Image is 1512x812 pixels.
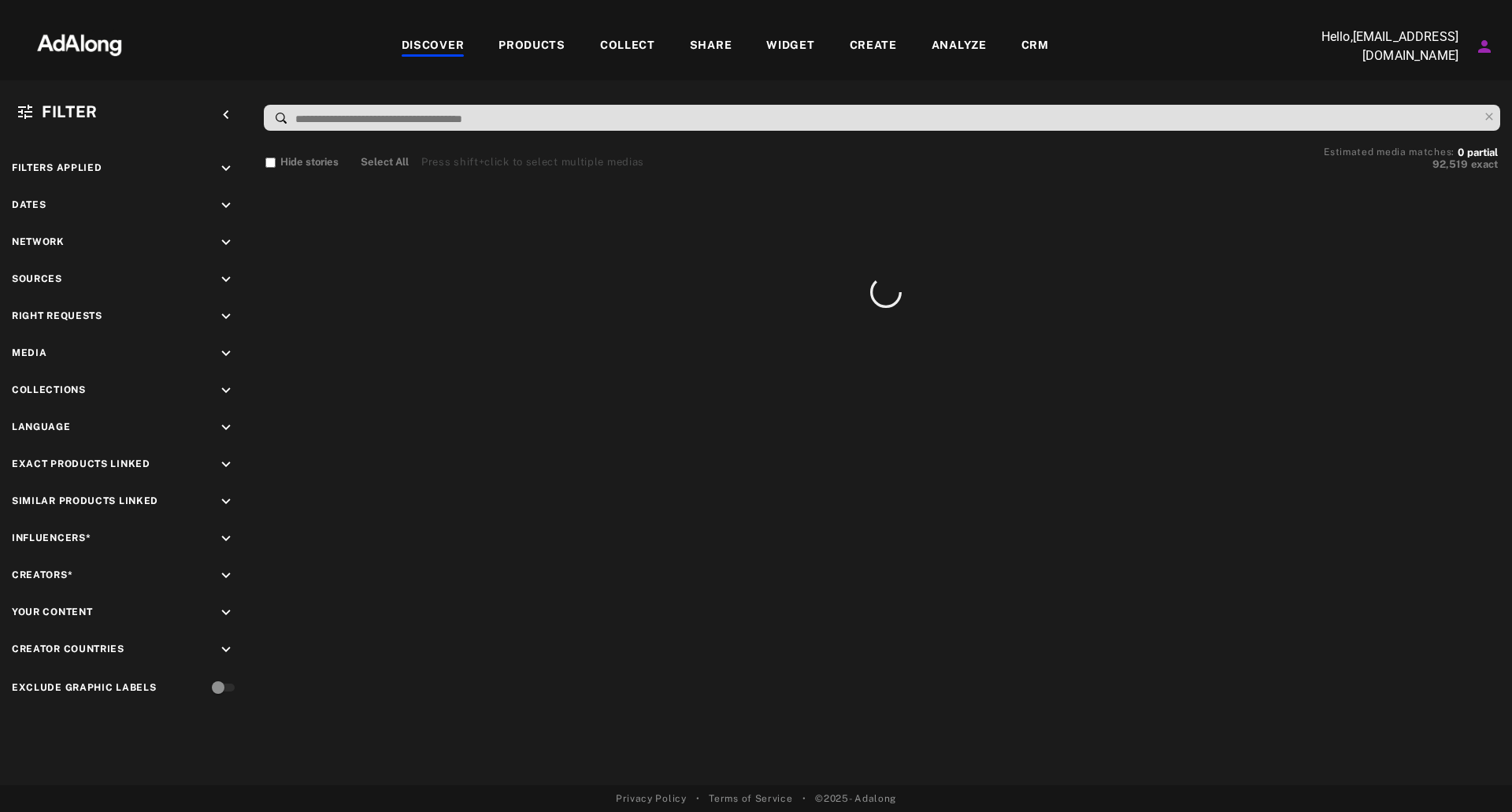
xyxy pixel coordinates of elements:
div: CRM [1021,37,1049,56]
i: keyboard_arrow_down [217,271,235,288]
span: Dates [12,199,46,210]
button: Hide stories [265,154,339,170]
div: Press shift+click to select multiple medias [421,154,644,170]
i: keyboard_arrow_down [217,197,235,214]
i: keyboard_arrow_down [217,641,235,658]
div: COLLECT [600,37,655,56]
span: Language [12,421,71,432]
i: keyboard_arrow_down [217,308,235,325]
span: Network [12,236,65,247]
span: 92,519 [1432,158,1468,170]
i: keyboard_arrow_down [217,604,235,621]
span: Right Requests [12,310,102,321]
a: Terms of Service [709,792,792,806]
span: © 2025 - Adalong [815,792,896,806]
span: • [696,792,700,806]
button: 92,519exact [1324,157,1498,172]
img: 63233d7d88ed69de3c212112c67096b6.png [10,20,149,67]
span: Collections [12,384,86,395]
div: PRODUCTS [498,37,565,56]
a: Privacy Policy [616,792,687,806]
span: Creator Countries [12,643,124,654]
i: keyboard_arrow_down [217,234,235,251]
div: ANALYZE [932,37,987,56]
div: SHARE [690,37,732,56]
div: CREATE [850,37,897,56]
span: Media [12,347,47,358]
span: Estimated media matches: [1324,146,1455,158]
i: keyboard_arrow_down [217,456,235,473]
span: Filter [42,102,98,121]
button: Select All [361,154,409,170]
p: Hello, [EMAIL_ADDRESS][DOMAIN_NAME] [1301,28,1458,65]
i: keyboard_arrow_down [217,493,235,510]
span: 0 [1458,146,1464,158]
i: keyboard_arrow_down [217,530,235,547]
button: Account settings [1471,33,1498,60]
span: Filters applied [12,162,102,173]
i: keyboard_arrow_down [217,345,235,362]
span: Exact Products Linked [12,458,150,469]
i: keyboard_arrow_down [217,382,235,399]
div: WIDGET [766,37,814,56]
div: DISCOVER [402,37,465,56]
span: • [802,792,806,806]
i: keyboard_arrow_down [217,419,235,436]
i: keyboard_arrow_down [217,567,235,584]
span: Similar Products Linked [12,495,158,506]
i: keyboard_arrow_down [217,160,235,177]
button: 0partial [1458,149,1498,157]
span: Creators* [12,569,72,580]
span: Sources [12,273,62,284]
span: Your Content [12,606,92,617]
div: Exclude Graphic Labels [12,680,156,695]
i: keyboard_arrow_left [217,106,235,124]
span: Influencers* [12,532,91,543]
